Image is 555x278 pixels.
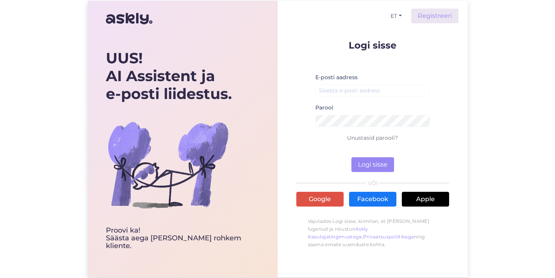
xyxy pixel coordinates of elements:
[106,9,152,28] img: Askly
[315,85,430,97] input: Sisesta e-posti aadress
[296,214,449,252] p: Vajutades Logi sisse, kinnitan, et [PERSON_NAME] lugenud ja nõustun , ning saama emaile uuenduste...
[347,134,398,141] a: Unustasid parooli?
[363,234,414,240] a: Privaatsuspoliitikaga
[351,157,394,172] button: Logi sisse
[106,49,259,103] div: UUS! AI Assistent ja e-posti liidestus.
[296,192,344,207] a: Google
[349,192,396,207] a: Facebook
[315,104,333,112] label: Parool
[106,103,230,227] img: bg-askly
[106,227,259,250] div: Proovi ka! Säästa aega [PERSON_NAME] rohkem kliente.
[296,40,449,50] p: Logi sisse
[387,10,405,22] button: ET
[315,73,358,82] label: E-posti aadress
[411,9,458,23] a: Registreeri
[366,181,379,186] span: VÕI
[402,192,449,207] a: Apple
